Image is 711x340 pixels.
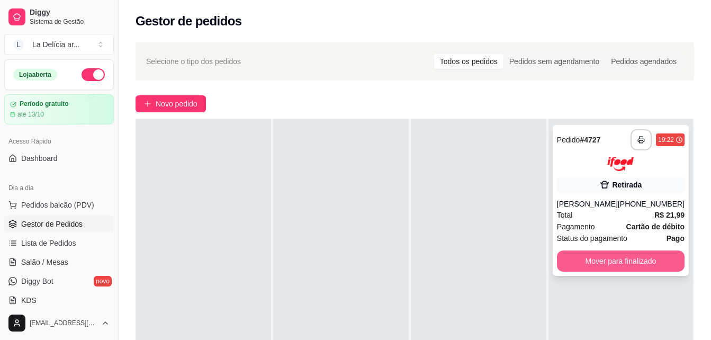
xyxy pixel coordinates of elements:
[144,100,151,108] span: plus
[654,211,685,219] strong: R$ 21,99
[4,4,114,30] a: DiggySistema de Gestão
[30,17,110,26] span: Sistema de Gestão
[4,94,114,124] a: Período gratuitoaté 13/10
[156,98,197,110] span: Novo pedido
[21,295,37,306] span: KDS
[21,238,76,248] span: Lista de Pedidos
[658,136,674,144] div: 19:22
[612,180,642,190] div: Retirada
[4,133,114,150] div: Acesso Rápido
[136,95,206,112] button: Novo pedido
[605,54,682,69] div: Pedidos agendados
[503,54,605,69] div: Pedidos sem agendamento
[618,199,685,209] div: [PHONE_NUMBER]
[4,150,114,167] a: Dashboard
[21,219,83,229] span: Gestor de Pedidos
[607,157,634,171] img: ifood
[32,39,80,50] div: La Delícia ar ...
[136,13,242,30] h2: Gestor de pedidos
[4,273,114,290] a: Diggy Botnovo
[667,234,685,243] strong: Pago
[4,292,114,309] a: KDS
[4,235,114,252] a: Lista de Pedidos
[20,100,69,108] article: Período gratuito
[557,221,595,232] span: Pagamento
[82,68,105,81] button: Alterar Status
[4,34,114,55] button: Select a team
[30,319,97,327] span: [EMAIL_ADDRESS][DOMAIN_NAME]
[626,222,685,231] strong: Cartão de débito
[557,250,685,272] button: Mover para finalizado
[4,310,114,336] button: [EMAIL_ADDRESS][DOMAIN_NAME]
[580,136,600,144] strong: # 4727
[4,180,114,196] div: Dia a dia
[21,153,58,164] span: Dashboard
[13,39,24,50] span: L
[17,110,44,119] article: até 13/10
[557,209,573,221] span: Total
[557,199,618,209] div: [PERSON_NAME]
[4,254,114,271] a: Salão / Mesas
[4,216,114,232] a: Gestor de Pedidos
[4,196,114,213] button: Pedidos balcão (PDV)
[21,276,53,287] span: Diggy Bot
[557,232,627,244] span: Status do pagamento
[13,69,57,80] div: Loja aberta
[434,54,503,69] div: Todos os pedidos
[146,56,241,67] span: Selecione o tipo dos pedidos
[21,200,94,210] span: Pedidos balcão (PDV)
[21,257,68,267] span: Salão / Mesas
[557,136,580,144] span: Pedido
[30,8,110,17] span: Diggy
